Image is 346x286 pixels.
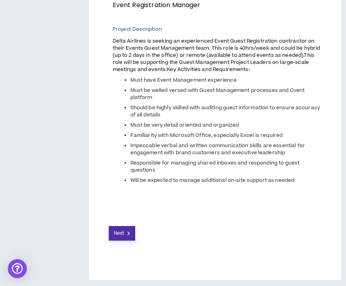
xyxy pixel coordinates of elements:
[109,226,136,241] button: Next
[114,230,124,237] span: Next
[130,87,305,101] span: Must be welled versed with Guest Management processes and Cvent platform
[130,122,239,129] span: Must be very detail oriented and organized
[113,26,322,33] p: Project Description
[113,37,320,73] span: Delta Airlines is seeking an experienced Event Guest Registration contractor on their Events Gues...
[8,259,27,278] div: Open Intercom Messenger
[130,104,320,118] span: Should be highly skilled with auditing guest information to ensure accuracy of all details
[130,159,300,174] span: Responsible for managing shared inboxes and responding to guest questions
[130,77,237,84] span: Must have Event Management experience
[130,142,305,156] span: Impeccable verbal and written communication skills are essential for engagement with brand custom...
[130,177,295,184] span: Will be expected to manage additional on-site support as needed
[130,132,283,139] span: Familiarity with Microsoft Office, especially Excel is required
